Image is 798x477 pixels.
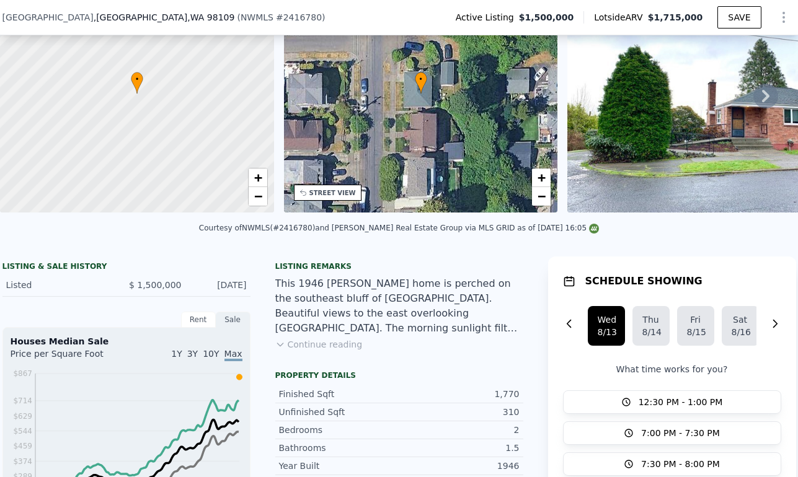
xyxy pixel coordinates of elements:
div: Houses Median Sale [11,335,242,348]
span: 10Y [203,349,219,359]
span: $1,715,000 [648,12,703,22]
span: [GEOGRAPHIC_DATA] [2,11,94,24]
div: Rent [181,312,216,328]
span: Max [224,349,242,361]
div: Sat [732,313,749,326]
button: Wed8/13 [588,306,625,346]
span: NWMLS [241,12,273,22]
div: ( ) [237,11,325,24]
div: 8/13 [598,326,615,338]
a: Zoom in [532,168,551,187]
div: Finished Sqft [279,388,399,400]
button: Continue reading [275,338,363,351]
div: Listing remarks [275,261,523,271]
button: Thu8/14 [632,306,670,346]
div: 1,770 [399,388,520,400]
div: 1.5 [399,442,520,454]
span: , [GEOGRAPHIC_DATA] [94,11,235,24]
div: 8/15 [687,326,704,338]
button: SAVE [717,6,761,28]
span: 1Y [171,349,182,359]
tspan: $629 [13,412,32,421]
button: 12:30 PM - 1:00 PM [563,390,781,414]
span: + [254,170,262,185]
span: − [254,188,262,204]
a: Zoom out [532,187,551,206]
div: Wed [598,313,615,326]
div: Property details [275,370,523,380]
div: This 1946 [PERSON_NAME] home is perched on the southeast bluff of [GEOGRAPHIC_DATA]. Beautiful vi... [275,276,523,336]
a: Zoom in [249,168,267,187]
tspan: $544 [13,427,32,435]
div: Bathrooms [279,442,399,454]
span: 7:00 PM - 7:30 PM [641,427,720,439]
div: Unfinished Sqft [279,406,399,418]
span: 7:30 PM - 8:00 PM [641,458,720,470]
tspan: $867 [13,369,32,378]
div: Year Built [279,460,399,472]
div: Price per Square Foot [11,348,126,367]
div: • [415,72,427,94]
div: 310 [399,406,520,418]
div: Bedrooms [279,424,399,436]
span: $1,500,000 [519,11,574,24]
span: # 2416780 [276,12,322,22]
div: Sale [216,312,250,328]
span: $ 1,500,000 [129,280,182,290]
div: Listed [6,279,117,291]
div: 8/14 [642,326,660,338]
span: Active Listing [456,11,519,24]
span: • [131,74,143,85]
div: Fri [687,313,704,326]
tspan: $459 [13,442,32,450]
span: − [538,188,546,204]
div: STREET VIEW [309,188,356,198]
span: Lotside ARV [594,11,647,24]
span: • [415,74,427,85]
div: 1946 [399,460,520,472]
button: 7:00 PM - 7:30 PM [563,421,781,445]
span: 12:30 PM - 1:00 PM [639,396,723,408]
div: • [131,72,143,94]
p: What time works for you? [563,363,781,375]
button: Sat8/16 [722,306,759,346]
tspan: $714 [13,396,32,405]
h1: SCHEDULE SHOWING [585,274,703,289]
span: + [538,170,546,185]
span: , WA 98109 [187,12,234,22]
button: Fri8/15 [677,306,714,346]
span: 3Y [187,349,198,359]
img: NWMLS Logo [589,224,599,234]
a: Zoom out [249,187,267,206]
div: 8/16 [732,326,749,338]
div: Courtesy of NWMLS (#2416780) and [PERSON_NAME] Real Estate Group via MLS GRID as of [DATE] 16:05 [199,224,599,232]
div: [DATE] [192,279,247,291]
div: LISTING & SALE HISTORY [2,261,250,274]
div: Thu [642,313,660,326]
div: 2 [399,424,520,436]
button: Show Options [771,5,796,30]
button: 7:30 PM - 8:00 PM [563,452,781,476]
tspan: $374 [13,457,32,466]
